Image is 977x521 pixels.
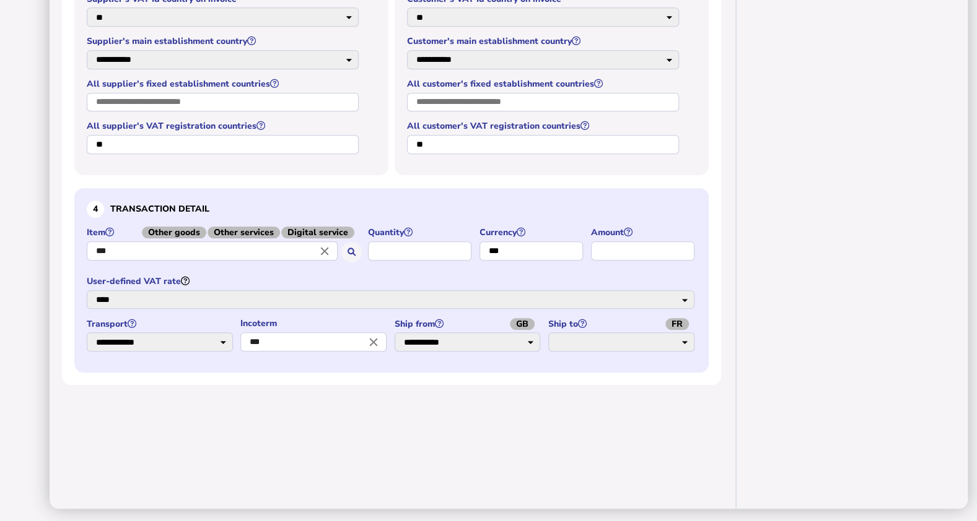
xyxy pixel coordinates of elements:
div: 4 [87,200,104,218]
span: GB [510,318,535,330]
span: FR [665,318,689,330]
span: Other goods [142,226,206,238]
label: All supplier's fixed establishment countries [87,78,361,90]
section: Define the item, and answer additional questions [74,188,709,372]
button: Search for an item by HS code or use natural language description [341,242,362,262]
label: Customer's main establishment country [407,35,681,47]
label: Currency [480,226,585,238]
label: Amount [591,226,696,238]
h3: Transaction detail [87,200,696,218]
label: User-defined VAT rate [87,275,696,287]
label: Quantity [368,226,473,238]
label: Ship to [548,318,696,330]
span: Digital service [281,226,354,238]
i: Close [367,335,380,349]
label: Item [87,226,362,238]
i: Close [318,244,331,257]
label: Ship from [395,318,542,330]
label: Transport [87,318,234,330]
label: Supplier's main establishment country [87,35,361,47]
span: Other services [208,226,280,238]
label: All supplier's VAT registration countries [87,120,361,132]
label: All customer's VAT registration countries [407,120,681,132]
label: All customer's fixed establishment countries [407,78,681,90]
label: Incoterm [240,317,388,329]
